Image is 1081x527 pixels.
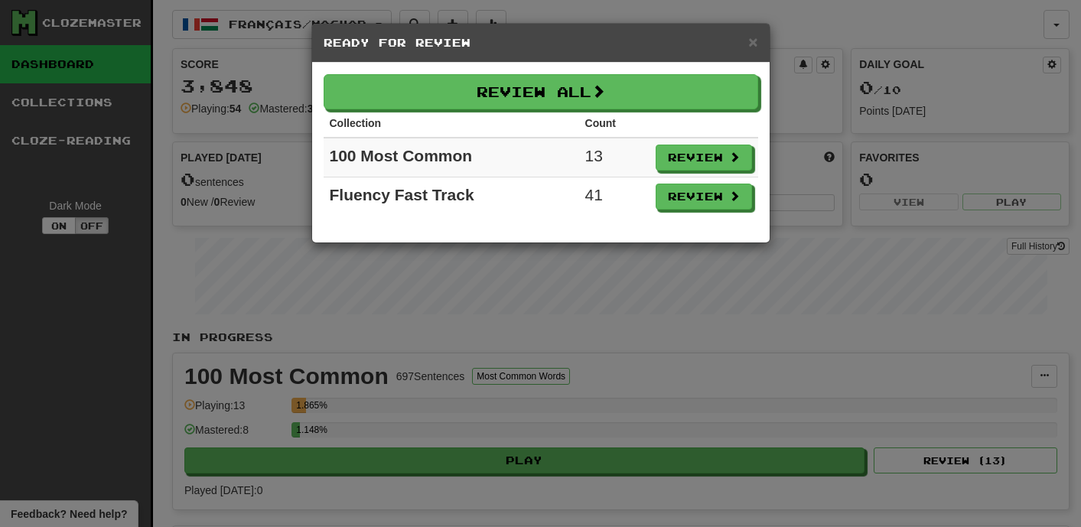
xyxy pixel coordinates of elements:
button: Review [656,145,752,171]
td: 41 [579,177,650,216]
th: Collection [324,109,579,138]
button: Review [656,184,752,210]
th: Count [579,109,650,138]
td: 100 Most Common [324,138,579,177]
td: Fluency Fast Track [324,177,579,216]
h5: Ready for Review [324,35,758,50]
button: Review All [324,74,758,109]
span: × [748,33,757,50]
button: Close [748,34,757,50]
td: 13 [579,138,650,177]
